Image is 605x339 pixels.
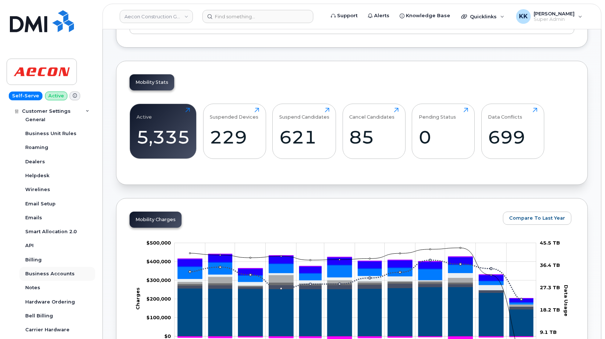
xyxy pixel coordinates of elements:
div: Suspend Candidates [279,108,329,120]
g: HST [178,255,533,302]
span: Knowledge Base [406,12,450,19]
div: Cancel Candidates [349,108,395,120]
g: $0 [146,277,171,283]
tspan: $200,000 [146,296,171,302]
div: 85 [349,126,399,148]
g: GST [178,262,533,302]
span: Alerts [374,12,389,19]
span: Super Admin [534,16,575,22]
a: Suspend Candidates621 [279,108,329,154]
a: Active5,335 [137,108,190,154]
tspan: Data Usage [563,285,569,316]
tspan: $400,000 [146,258,171,264]
tspan: 27.3 TB [540,284,560,290]
div: 229 [210,126,259,148]
tspan: 45.5 TB [540,240,560,246]
g: $0 [146,296,171,302]
tspan: $300,000 [146,277,171,283]
button: Compare To Last Year [503,212,571,225]
g: Features [178,262,533,304]
tspan: $0 [164,333,171,339]
tspan: Charges [135,287,141,310]
a: Support [326,8,363,23]
a: Knowledge Base [395,8,455,23]
div: 5,335 [137,126,190,148]
g: Roaming [178,284,533,309]
span: [PERSON_NAME] [534,11,575,16]
a: Pending Status0 [419,108,468,154]
a: Data Conflicts699 [488,108,537,154]
div: 0 [419,126,468,148]
div: 621 [279,126,329,148]
span: Support [337,12,358,19]
span: Compare To Last Year [509,215,565,221]
span: Quicklinks [470,14,497,19]
g: $0 [146,240,171,246]
span: KK [519,12,528,21]
div: Active [137,108,152,120]
tspan: 36.4 TB [540,262,560,268]
g: Credits [178,336,533,339]
tspan: 18.2 TB [540,307,560,313]
div: Kristin Kammer-Grossman [511,9,587,24]
div: Data Conflicts [488,108,522,120]
div: Pending Status [419,108,456,120]
a: Alerts [363,8,395,23]
input: Find something... [202,10,313,23]
div: Suspended Devices [210,108,258,120]
div: 699 [488,126,537,148]
a: Suspended Devices229 [210,108,259,154]
a: Aecon Construction Group Inc [120,10,193,23]
g: $0 [146,258,171,264]
tspan: 9.1 TB [540,329,557,335]
g: $0 [146,314,171,320]
g: Rate Plan [178,287,533,336]
a: Cancel Candidates85 [349,108,399,154]
tspan: $100,000 [146,314,171,320]
g: QST [178,254,533,298]
tspan: $500,000 [146,240,171,246]
div: Quicklinks [456,9,509,24]
g: Cancellation [178,275,533,306]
